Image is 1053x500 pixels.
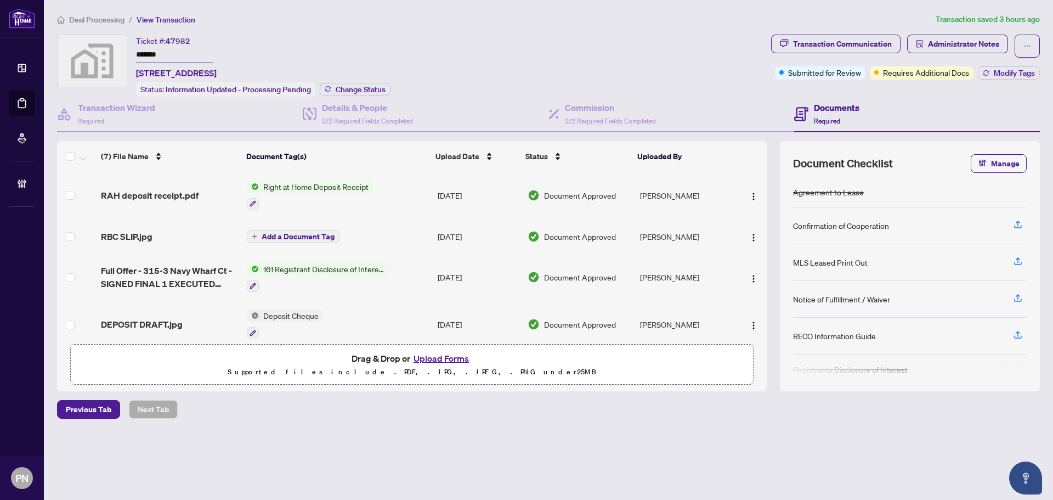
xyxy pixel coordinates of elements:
[101,318,183,331] span: DEPOSIT DRAFT.jpg
[101,264,238,290] span: Full Offer - 315-3 Navy Wharf Ct - SIGNED FINAL 1 EXECUTED 1.pdf
[97,141,242,172] th: (7) File Name
[15,470,29,486] span: PN
[336,86,386,93] span: Change Status
[793,220,889,232] div: Confirmation of Cooperation
[749,192,758,201] img: Logo
[528,271,540,283] img: Document Status
[528,189,540,201] img: Document Status
[978,66,1040,80] button: Modify Tags
[166,85,311,94] span: Information Updated - Processing Pending
[69,15,124,25] span: Deal Processing
[435,150,479,162] span: Upload Date
[78,117,104,125] span: Required
[78,101,155,114] h4: Transaction Wizard
[749,274,758,283] img: Logo
[565,117,656,125] span: 2/2 Required Fields Completed
[745,228,762,245] button: Logo
[247,263,259,275] img: Status Icon
[994,69,1035,77] span: Modify Tags
[101,150,149,162] span: (7) File Name
[136,35,190,47] div: Ticket #:
[636,219,735,254] td: [PERSON_NAME]
[749,233,758,242] img: Logo
[928,35,999,53] span: Administrator Notes
[259,263,389,275] span: 161 Registrant Disclosure of Interest - Disposition ofProperty
[528,318,540,330] img: Document Status
[247,181,373,210] button: Status IconRight at Home Deposit Receipt
[9,8,35,29] img: logo
[58,35,127,87] img: svg%3e
[528,231,540,243] img: Document Status
[71,345,753,385] span: Drag & Drop orUpload FormsSupported files include .PDF, .JPG, .JPEG, .PNG under25MB
[129,400,178,419] button: Next Tab
[322,117,413,125] span: 2/2 Required Fields Completed
[636,301,735,348] td: [PERSON_NAME]
[247,181,259,193] img: Status Icon
[991,155,1020,172] span: Manage
[1023,42,1031,50] span: ellipsis
[57,16,65,24] span: home
[410,351,472,366] button: Upload Forms
[521,141,633,172] th: Status
[352,351,472,366] span: Drag & Drop or
[320,83,390,96] button: Change Status
[916,40,924,48] span: solution
[129,13,132,26] li: /
[814,101,859,114] h4: Documents
[57,400,120,419] button: Previous Tab
[247,310,323,339] button: Status IconDeposit Cheque
[883,66,969,78] span: Requires Additional Docs
[793,156,893,171] span: Document Checklist
[262,233,335,240] span: Add a Document Tag
[259,310,323,322] span: Deposit Cheque
[633,141,732,172] th: Uploaded By
[971,154,1027,173] button: Manage
[431,141,521,172] th: Upload Date
[433,254,523,301] td: [DATE]
[525,150,548,162] span: Status
[77,366,746,379] p: Supported files include .PDF, .JPG, .JPEG, .PNG under 25 MB
[433,301,523,348] td: [DATE]
[636,254,735,301] td: [PERSON_NAME]
[137,15,195,25] span: View Transaction
[247,263,389,293] button: Status Icon161 Registrant Disclosure of Interest - Disposition ofProperty
[565,101,656,114] h4: Commission
[136,66,217,80] span: [STREET_ADDRESS]
[252,234,257,239] span: plus
[936,13,1040,26] article: Transaction saved 3 hours ago
[322,101,413,114] h4: Details & People
[788,66,861,78] span: Submitted for Review
[793,35,892,53] div: Transaction Communication
[136,82,315,97] div: Status:
[259,181,373,193] span: Right at Home Deposit Receipt
[745,316,762,333] button: Logo
[793,186,864,198] div: Agreement to Lease
[544,189,616,201] span: Document Approved
[242,141,431,172] th: Document Tag(s)
[433,219,523,254] td: [DATE]
[101,189,199,202] span: RAH deposit receipt.pdf
[745,187,762,204] button: Logo
[1009,462,1042,495] button: Open asap
[907,35,1008,53] button: Administrator Notes
[101,230,152,243] span: RBC SLIP.jpg
[166,36,190,46] span: 47982
[771,35,901,53] button: Transaction Communication
[544,271,616,283] span: Document Approved
[247,229,339,244] button: Add a Document Tag
[66,401,111,418] span: Previous Tab
[793,293,890,305] div: Notice of Fulfillment / Waiver
[247,230,339,243] button: Add a Document Tag
[793,330,876,342] div: RECO Information Guide
[745,268,762,286] button: Logo
[544,231,616,243] span: Document Approved
[814,117,840,125] span: Required
[749,321,758,330] img: Logo
[544,318,616,330] span: Document Approved
[793,256,868,268] div: MLS Leased Print Out
[636,172,735,219] td: [PERSON_NAME]
[247,310,259,322] img: Status Icon
[433,172,523,219] td: [DATE]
